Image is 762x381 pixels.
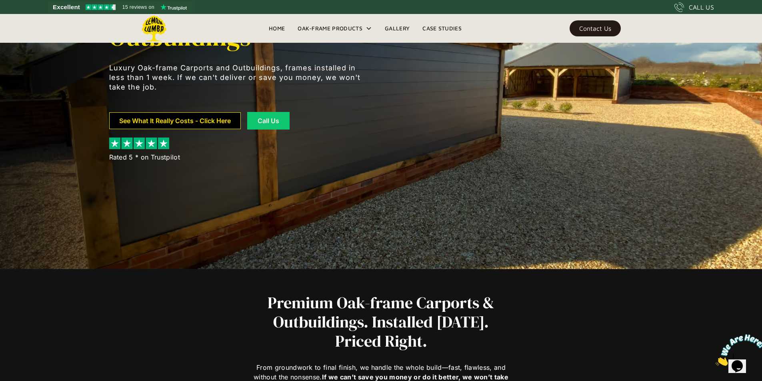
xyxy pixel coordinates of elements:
a: Home [262,22,291,34]
h2: Premium Oak-frame Carports & Outbuildings. Installed [DATE]. Priced Right. [251,293,511,351]
p: Luxury Oak-frame Carports and Outbuildings, frames installed in less than 1 week. If we can't del... [109,63,365,92]
iframe: chat widget [712,331,762,369]
img: Trustpilot logo [160,4,187,10]
span: 1 [3,3,6,10]
span: Excellent [53,2,80,12]
div: Contact Us [579,26,611,31]
a: See Lemon Lumba reviews on Trustpilot [48,2,192,13]
div: Rated 5 * on Trustpilot [109,152,180,162]
div: Oak-Frame Products [291,14,378,43]
a: See What It Really Costs - Click Here [109,112,241,129]
div: Call Us [257,118,280,124]
div: Oak-Frame Products [298,24,362,33]
a: Gallery [378,22,416,34]
a: Contact Us [570,20,621,36]
img: Chat attention grabber [3,3,53,35]
span: 15 reviews on [122,2,154,12]
a: Case Studies [416,22,468,34]
a: CALL US [674,2,714,12]
a: Call Us [247,112,290,130]
img: Trustpilot 4.5 stars [86,4,116,10]
div: CALL US [689,2,714,12]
